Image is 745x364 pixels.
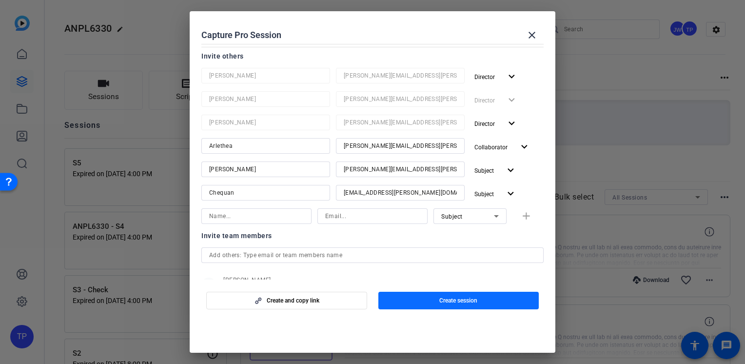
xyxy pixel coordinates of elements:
span: Director [474,74,495,81]
span: Collaborator [474,144,508,151]
span: Director [474,121,495,127]
mat-icon: expand_more [506,118,518,130]
mat-icon: close [526,29,538,41]
input: Name... [209,140,322,152]
button: Collaborator [471,138,534,156]
div: Capture Pro Session [201,23,544,47]
span: Subject [441,213,463,220]
mat-icon: expand_more [505,164,517,177]
mat-icon: expand_more [506,71,518,83]
input: Add others: Type email or team members name [209,249,536,261]
button: Subject [471,185,521,202]
mat-icon: person [201,278,216,292]
button: Director [471,68,522,85]
div: Invite others [201,50,544,62]
input: Email... [344,163,457,175]
input: Name... [209,93,322,105]
span: Subject [474,191,494,198]
button: Subject [471,162,521,179]
mat-icon: expand_more [505,188,517,200]
input: Email... [344,70,457,81]
input: Name... [209,187,322,199]
input: Email... [344,187,457,199]
button: Director [492,276,544,294]
mat-icon: expand_more [528,279,540,291]
input: Email... [344,117,457,128]
span: [PERSON_NAME] [223,276,417,284]
span: Create and copy link [267,297,319,304]
button: Create session [378,292,539,309]
span: Subject [474,167,494,174]
button: Director [471,115,522,132]
input: Email... [344,140,457,152]
button: Create and copy link [206,292,367,309]
input: Name... [209,163,322,175]
input: Name... [209,117,322,128]
mat-icon: expand_more [518,141,530,153]
input: Name... [209,70,322,81]
input: Email... [344,93,457,105]
div: Invite team members [201,230,544,242]
span: Create session [439,297,477,304]
input: Name... [209,210,304,222]
input: Email... [325,210,420,222]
